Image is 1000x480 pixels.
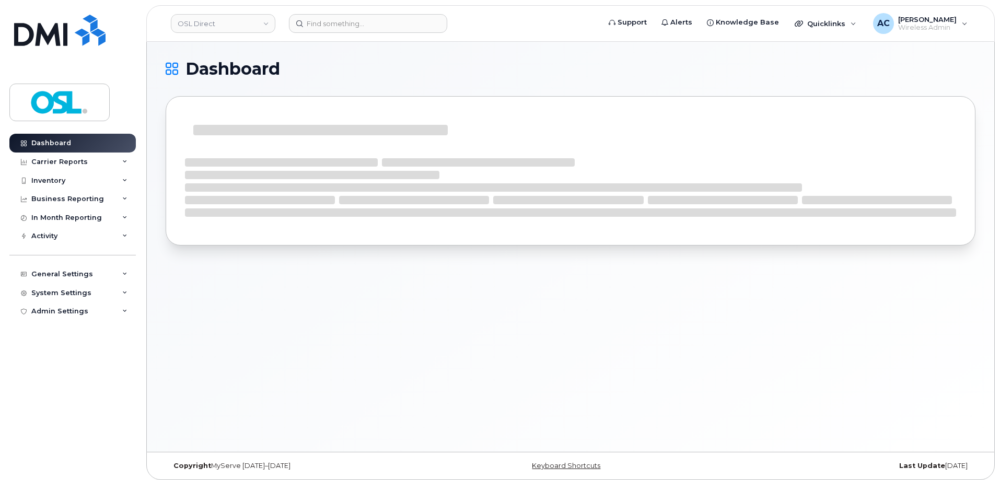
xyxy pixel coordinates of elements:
strong: Copyright [173,462,211,470]
div: MyServe [DATE]–[DATE] [166,462,436,470]
span: Dashboard [185,61,280,77]
div: [DATE] [705,462,975,470]
strong: Last Update [899,462,945,470]
a: Keyboard Shortcuts [532,462,600,470]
